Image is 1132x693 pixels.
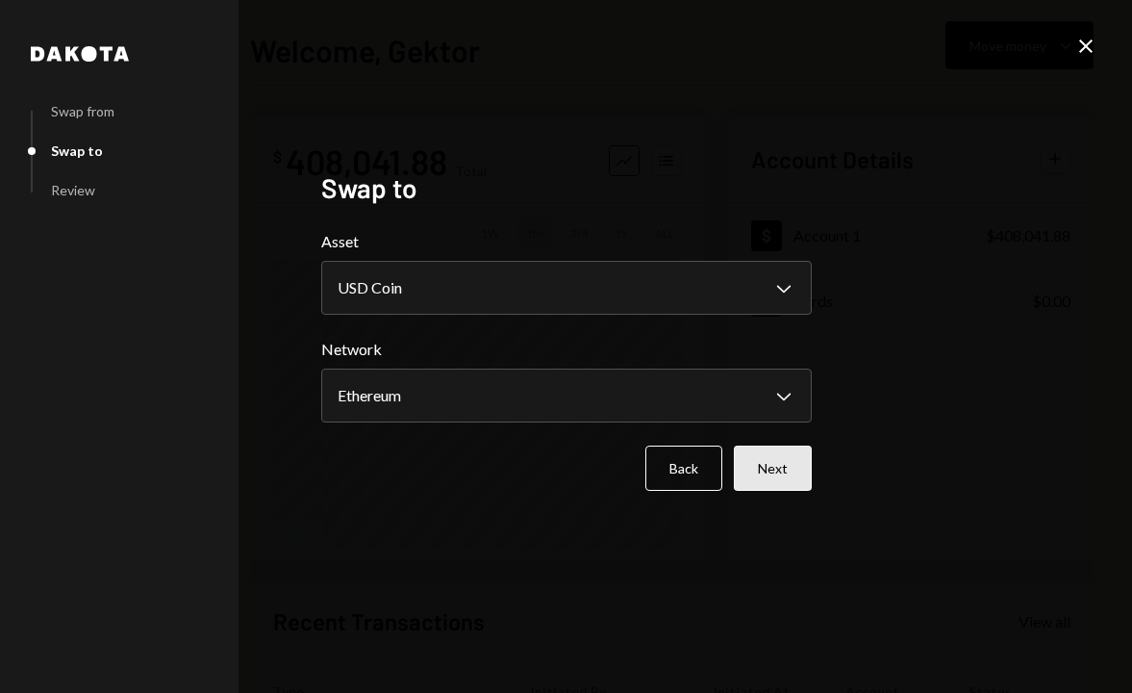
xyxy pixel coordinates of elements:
button: Next [734,446,812,491]
label: Network [321,338,812,361]
button: Back [645,446,722,491]
h2: Swap to [321,169,812,207]
div: Review [51,182,95,198]
label: Asset [321,230,812,253]
div: Swap to [51,142,103,159]
button: Network [321,369,812,423]
button: Asset [321,261,812,315]
div: Swap from [51,103,114,119]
